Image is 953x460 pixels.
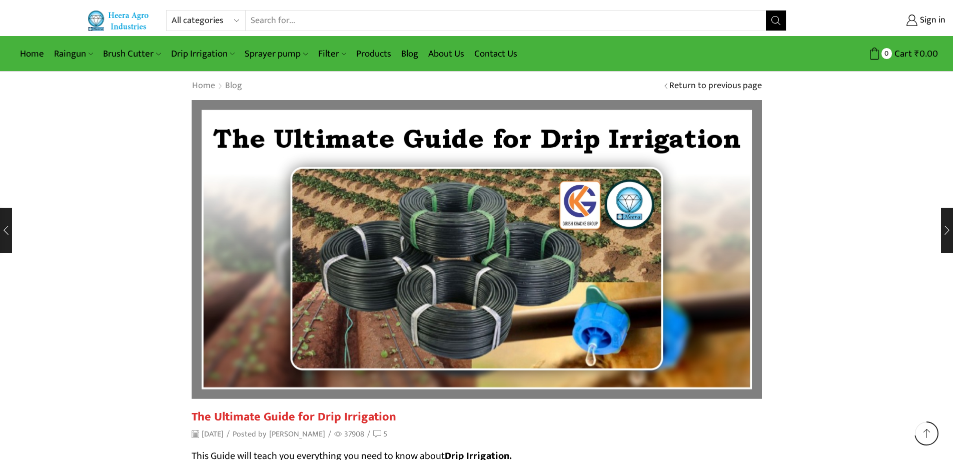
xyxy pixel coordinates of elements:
[192,80,216,93] a: Home
[313,42,351,66] a: Filter
[914,46,938,62] bdi: 0.00
[373,428,387,440] a: 5
[351,42,396,66] a: Products
[367,428,370,440] span: /
[246,11,766,31] input: Search for...
[240,42,313,66] a: Sprayer pump
[917,14,945,27] span: Sign in
[881,48,892,59] span: 0
[227,428,230,440] span: /
[892,47,912,61] span: Cart
[383,427,387,440] span: 5
[766,11,786,31] button: Search button
[192,428,224,440] time: [DATE]
[801,12,945,30] a: Sign in
[192,428,387,440] div: Posted by
[166,42,240,66] a: Drip Irrigation
[914,46,919,62] span: ₹
[669,80,762,93] a: Return to previous page
[269,428,325,440] a: [PERSON_NAME]
[469,42,522,66] a: Contact Us
[192,100,762,399] img: ulimate guide for drip irrigation
[15,42,49,66] a: Home
[49,42,98,66] a: Raingun
[796,45,938,63] a: 0 Cart ₹0.00
[334,428,364,440] span: 37908
[423,42,469,66] a: About Us
[396,42,423,66] a: Blog
[98,42,166,66] a: Brush Cutter
[192,410,762,424] h2: The Ultimate Guide for Drip Irrigation
[225,80,243,93] a: Blog
[328,428,331,440] span: /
